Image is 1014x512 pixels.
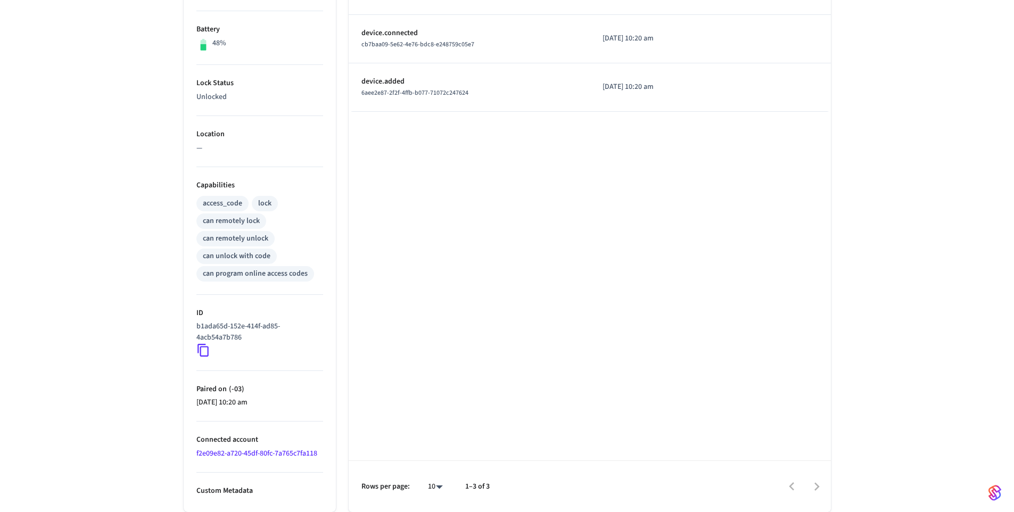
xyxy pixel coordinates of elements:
p: 48% [212,38,226,49]
p: [DATE] 10:20 am [603,81,711,93]
a: f2e09e82-a720-45df-80fc-7a765c7fa118 [196,448,317,459]
p: device.connected [361,28,577,39]
p: Unlocked [196,92,323,103]
p: [DATE] 10:20 am [603,33,711,44]
img: SeamLogoGradient.69752ec5.svg [988,484,1001,501]
p: Connected account [196,434,323,445]
p: — [196,143,323,154]
span: cb7baa09-5e62-4e76-bdc8-e248759c05e7 [361,40,474,49]
p: device.added [361,76,577,87]
span: 6aee2e87-2f2f-4ffb-b077-71072c247624 [361,88,468,97]
div: can remotely unlock [203,233,268,244]
div: can program online access codes [203,268,308,279]
div: can unlock with code [203,251,270,262]
p: Rows per page: [361,481,410,492]
p: ID [196,308,323,319]
p: Battery [196,24,323,35]
p: Capabilities [196,180,323,191]
p: Custom Metadata [196,485,323,497]
span: ( -03 ) [227,384,244,394]
p: Location [196,129,323,140]
div: lock [258,198,271,209]
p: Lock Status [196,78,323,89]
p: [DATE] 10:20 am [196,397,323,408]
p: Paired on [196,384,323,395]
div: 10 [423,479,448,494]
p: 1–3 of 3 [465,481,490,492]
div: access_code [203,198,242,209]
div: can remotely lock [203,216,260,227]
p: b1ada65d-152e-414f-ad85-4acb54a7b786 [196,321,319,343]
